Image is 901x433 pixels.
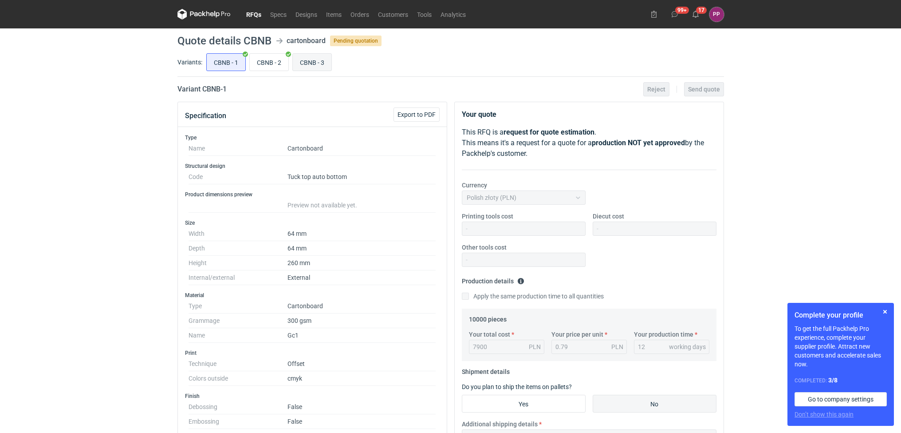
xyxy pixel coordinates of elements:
[413,9,436,20] a: Tools
[189,270,287,285] dt: Internal/external
[828,377,838,384] strong: 3 / 8
[189,371,287,386] dt: Colors outside
[292,53,332,71] label: CBNB - 3
[643,82,669,96] button: Reject
[462,420,538,429] label: Additional shipping details
[287,400,436,414] dd: False
[185,393,440,400] h3: Finish
[177,58,202,67] label: Variants:
[291,9,322,20] a: Designs
[287,314,436,328] dd: 300 gsm
[462,383,572,390] label: Do you plan to ship the items on pallets?
[330,36,382,46] span: Pending quotation
[189,400,287,414] dt: Debossing
[647,86,665,92] span: Reject
[880,306,890,317] button: Skip for now
[504,128,594,136] strong: request for quote estimation
[287,299,436,314] dd: Cartonboard
[185,191,440,198] h3: Product dimensions preview
[287,357,436,371] dd: Offset
[795,324,887,369] p: To get the full Packhelp Pro experience, complete your supplier profile. Attract new customers an...
[189,241,287,256] dt: Depth
[397,111,436,118] span: Export to PDF
[189,328,287,343] dt: Name
[185,163,440,170] h3: Structural design
[668,7,682,21] button: 99+
[462,127,716,159] p: This RFQ is a . This means it's a request for a quote for a by the Packhelp's customer.
[689,7,703,21] button: 17
[709,7,724,22] div: Paulina Pander
[189,299,287,314] dt: Type
[469,330,510,339] label: Your total cost
[185,292,440,299] h3: Material
[462,243,507,252] label: Other tools cost
[287,328,436,343] dd: Gc1
[374,9,413,20] a: Customers
[287,270,436,285] dd: External
[529,342,541,351] div: PLN
[462,292,604,301] label: Apply the same production time to all quantities
[185,219,440,226] h3: Size
[249,53,289,71] label: CBNB - 2
[684,82,724,96] button: Send quote
[189,170,287,184] dt: Code
[393,107,440,122] button: Export to PDF
[206,53,246,71] label: CBNB - 1
[462,110,496,119] strong: Your quote
[795,376,887,385] div: Completed:
[436,9,470,20] a: Analytics
[177,84,227,95] h2: Variant CBNB - 1
[462,365,510,375] legend: Shipment details
[462,274,524,285] legend: Production details
[242,9,266,20] a: RFQs
[185,105,226,127] button: Specification
[189,256,287,270] dt: Height
[189,226,287,241] dt: Width
[795,392,887,406] a: Go to company settings
[266,9,291,20] a: Specs
[287,241,436,256] dd: 64 mm
[189,357,287,371] dt: Technique
[709,7,724,22] button: PP
[189,141,287,156] dt: Name
[346,9,374,20] a: Orders
[611,342,623,351] div: PLN
[287,141,436,156] dd: Cartonboard
[469,312,507,323] legend: 10000 pieces
[287,170,436,184] dd: Tuck top auto bottom
[795,410,854,419] button: Don’t show this again
[322,9,346,20] a: Items
[185,350,440,357] h3: Print
[287,36,326,46] div: cartonboard
[287,256,436,270] dd: 260 mm
[189,314,287,328] dt: Grammage
[551,330,603,339] label: Your price per unit
[593,212,624,221] label: Diecut cost
[592,139,685,147] strong: production NOT yet approved
[185,134,440,141] h3: Type
[795,310,887,321] h1: Complete your profile
[177,36,271,46] h1: Quote details CBNB
[287,371,436,386] dd: cmyk
[462,212,513,221] label: Printing tools cost
[462,181,487,190] label: Currency
[287,414,436,429] dd: False
[177,9,231,20] svg: Packhelp Pro
[189,414,287,429] dt: Embossing
[669,342,706,351] div: working days
[287,226,436,241] dd: 64 mm
[688,86,720,92] span: Send quote
[287,202,357,209] span: Preview not available yet.
[634,330,693,339] label: Your production time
